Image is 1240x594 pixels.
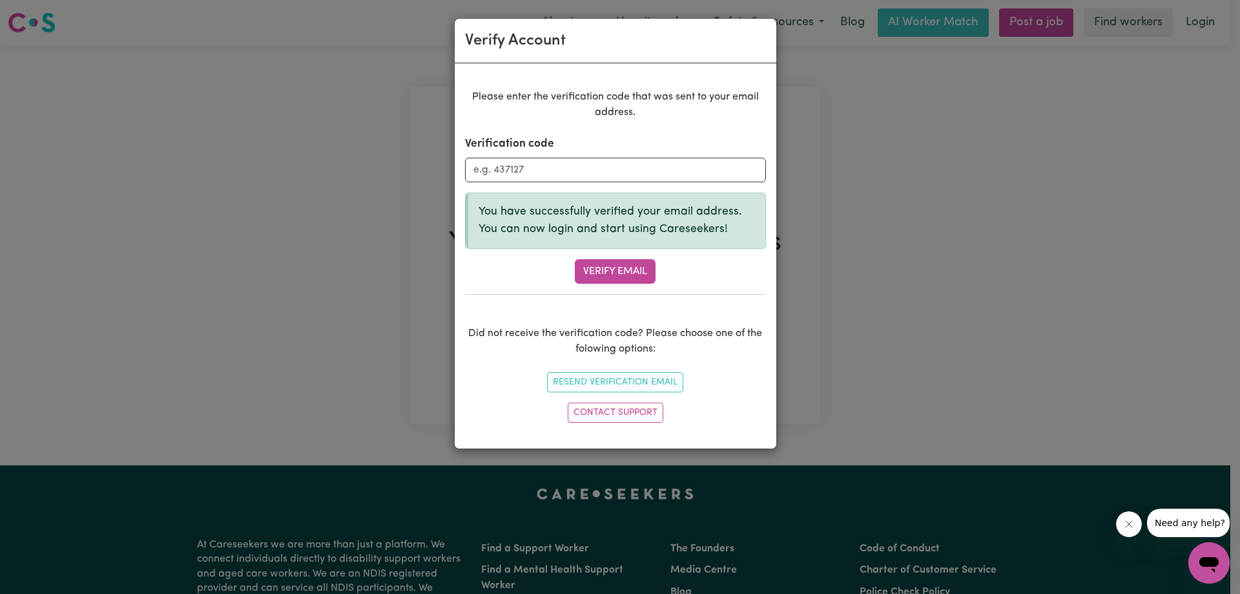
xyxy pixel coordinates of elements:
[568,403,663,423] a: Contact Support
[479,204,755,238] p: You have successfully verified your email address. You can now login and start using Careseekers!
[1188,542,1230,584] iframe: 启动消息传送窗口的按钮
[1147,509,1230,537] iframe: 来自公司的消息
[465,326,766,357] p: Did not receive the verification code? Please choose one of the folowing options:
[465,136,554,153] label: Verification code
[465,89,766,120] p: Please enter the verification code that was sent to your email address.
[465,29,566,52] div: Verify Account
[575,259,656,284] button: Verify Email
[465,158,766,182] input: e.g. 437127
[1116,511,1142,537] iframe: 关闭消息
[547,372,683,392] button: Resend Verification Email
